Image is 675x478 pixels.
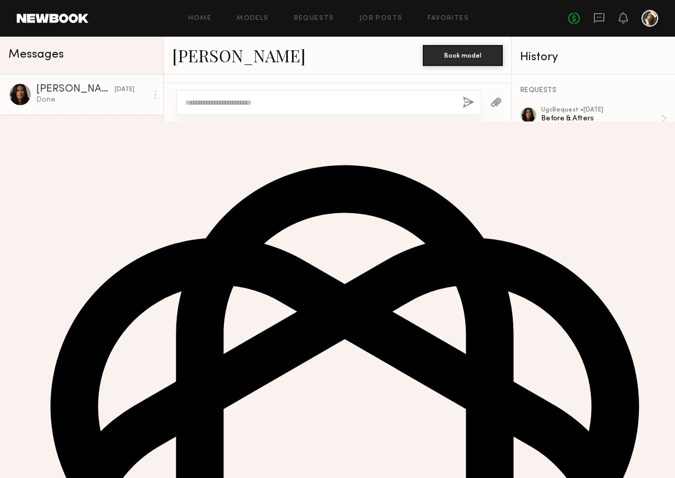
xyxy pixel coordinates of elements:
[115,85,134,95] div: [DATE]
[541,114,660,124] div: Before & Afters
[428,15,469,22] a: Favorites
[8,49,64,61] span: Messages
[541,107,667,131] a: ugcRequest •[DATE]Before & Afters
[423,50,503,59] a: Book model
[172,44,306,66] a: [PERSON_NAME]
[541,107,660,114] div: ugc Request • [DATE]
[294,15,334,22] a: Requests
[237,15,268,22] a: Models
[36,95,148,105] div: Done
[423,45,503,66] button: Book model
[359,15,403,22] a: Job Posts
[520,51,667,63] div: History
[36,84,115,95] div: [PERSON_NAME]
[188,15,212,22] a: Home
[520,87,667,94] div: REQUESTS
